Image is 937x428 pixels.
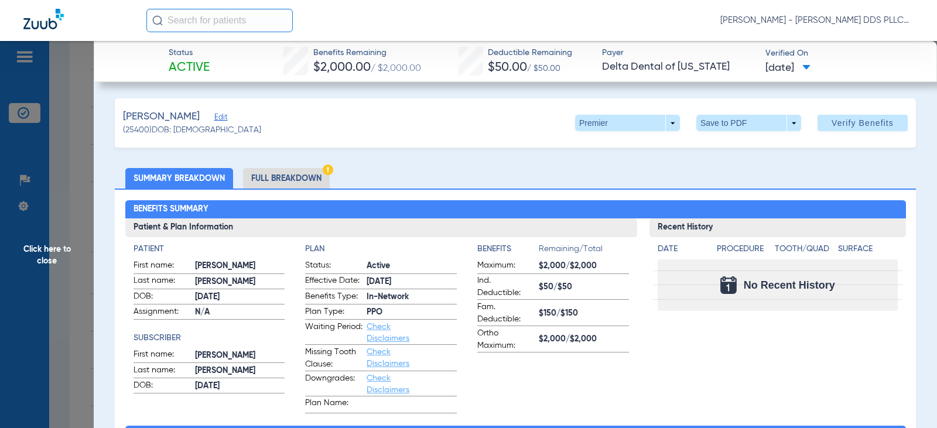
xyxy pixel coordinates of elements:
h4: Tooth/Quad [775,243,834,255]
span: Plan Type: [305,306,363,320]
span: Last name: [134,275,191,289]
li: Full Breakdown [243,168,330,189]
button: Verify Benefits [818,115,908,131]
input: Search for patients [146,9,293,32]
span: [DATE] [367,276,457,288]
span: Payer [602,47,755,59]
span: Assignment: [134,306,191,320]
span: Active [367,260,457,272]
iframe: Chat Widget [878,372,937,428]
span: Benefits Type: [305,290,363,304]
img: Search Icon [152,15,163,26]
span: [PERSON_NAME] [195,365,285,377]
span: Last name: [134,364,191,378]
span: $2,000.00 [313,61,371,74]
span: Remaining/Total [539,243,629,259]
span: [PERSON_NAME] [195,276,285,288]
img: Hazard [323,165,333,175]
span: (25400) DOB: [DEMOGRAPHIC_DATA] [123,124,261,136]
a: Check Disclaimers [367,348,409,368]
span: $150/$150 [539,307,629,320]
span: Fam. Deductible: [477,301,535,326]
span: Verified On [765,47,918,60]
span: Ortho Maximum: [477,327,535,352]
button: Premier [575,115,680,131]
span: / $2,000.00 [371,64,421,73]
span: Status: [305,259,363,273]
span: Waiting Period: [305,321,363,344]
span: Status [169,47,210,59]
app-breakdown-title: Tooth/Quad [775,243,834,259]
span: Ind. Deductible: [477,275,535,299]
span: Plan Name: [305,397,363,413]
h4: Date [658,243,707,255]
span: [PERSON_NAME] [195,260,285,272]
img: Calendar [720,276,737,294]
h3: Patient & Plan Information [125,218,638,237]
span: $50/$50 [539,281,629,293]
app-breakdown-title: Date [658,243,707,259]
span: [PERSON_NAME] [123,109,200,124]
span: PPO [367,306,457,319]
span: Verify Benefits [832,118,894,128]
h4: Plan [305,243,457,255]
span: In-Network [367,291,457,303]
a: Check Disclaimers [367,323,409,343]
span: First name: [134,348,191,362]
span: [DATE] [195,380,285,392]
span: Effective Date: [305,275,363,289]
h2: Benefits Summary [125,200,906,219]
li: Summary Breakdown [125,168,233,189]
span: $50.00 [488,61,527,74]
button: Save to PDF [696,115,801,131]
a: Check Disclaimers [367,374,409,394]
span: Delta Dental of [US_STATE] [602,60,755,74]
span: Edit [214,113,225,124]
app-breakdown-title: Benefits [477,243,539,259]
span: $2,000/$2,000 [539,260,629,272]
span: Benefits Remaining [313,47,421,59]
span: DOB: [134,290,191,304]
app-breakdown-title: Surface [838,243,897,259]
h4: Benefits [477,243,539,255]
span: Missing Tooth Clause: [305,346,363,371]
span: [DATE] [765,61,811,76]
span: DOB: [134,379,191,393]
h4: Subscriber [134,332,285,344]
span: Deductible Remaining [488,47,572,59]
span: [PERSON_NAME] [195,350,285,362]
app-breakdown-title: Procedure [717,243,770,259]
h4: Procedure [717,243,770,255]
img: Zuub Logo [23,9,64,29]
h4: Surface [838,243,897,255]
span: / $50.00 [527,64,560,73]
span: No Recent History [744,279,835,291]
span: Downgrades: [305,372,363,396]
span: First name: [134,259,191,273]
span: $2,000/$2,000 [539,333,629,345]
span: [PERSON_NAME] - [PERSON_NAME] DDS PLLC [720,15,914,26]
span: Active [169,60,210,76]
span: N/A [195,306,285,319]
span: [DATE] [195,291,285,303]
h3: Recent History [649,218,905,237]
h4: Patient [134,243,285,255]
span: Maximum: [477,259,535,273]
